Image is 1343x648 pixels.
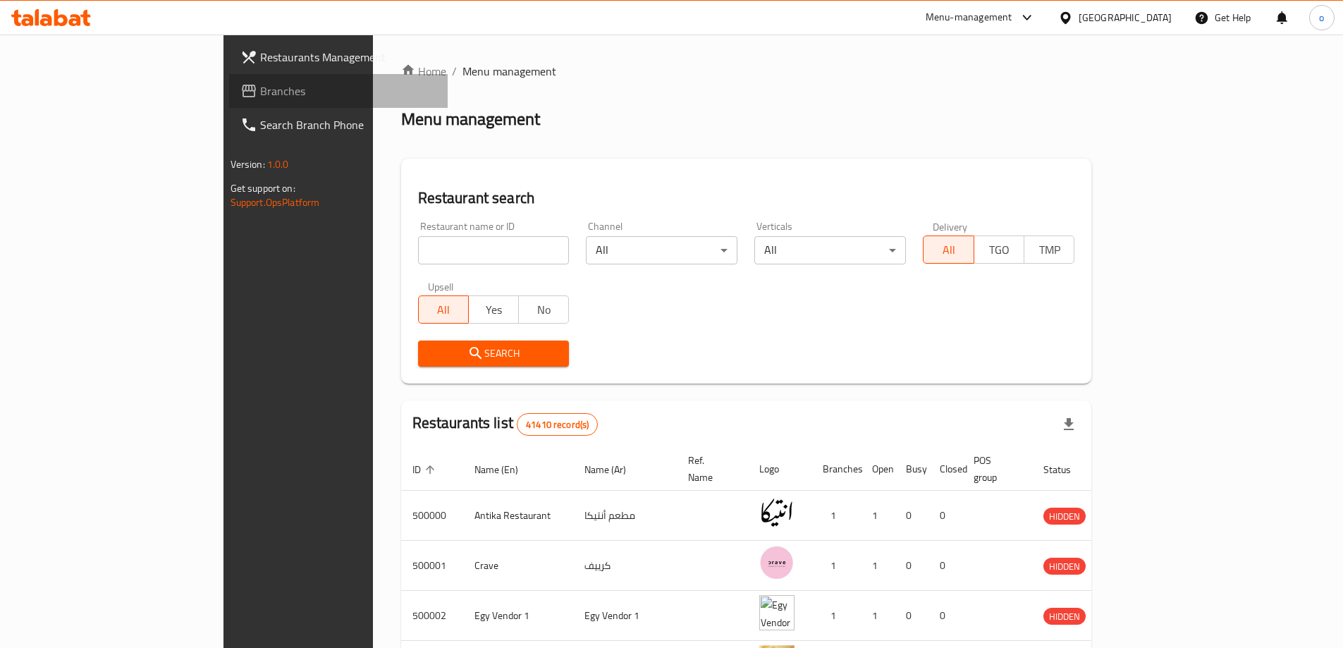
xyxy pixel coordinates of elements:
[895,448,928,491] th: Busy
[418,188,1075,209] h2: Restaurant search
[811,591,861,641] td: 1
[1043,558,1086,575] div: HIDDEN
[573,491,677,541] td: مطعم أنتيكا
[861,541,895,591] td: 1
[1043,558,1086,575] span: HIDDEN
[229,108,448,142] a: Search Branch Phone
[895,541,928,591] td: 0
[1043,609,1086,625] span: HIDDEN
[974,236,1024,264] button: TGO
[586,236,737,264] div: All
[418,295,469,324] button: All
[474,461,536,478] span: Name (En)
[517,418,597,432] span: 41410 record(s)
[926,9,1012,26] div: Menu-management
[811,491,861,541] td: 1
[759,545,795,580] img: Crave
[929,240,968,260] span: All
[1319,10,1324,25] span: o
[974,452,1015,486] span: POS group
[754,236,906,264] div: All
[928,591,962,641] td: 0
[895,491,928,541] td: 0
[424,300,463,320] span: All
[811,448,861,491] th: Branches
[231,179,295,197] span: Get support on:
[1043,608,1086,625] div: HIDDEN
[923,236,974,264] button: All
[573,591,677,641] td: Egy Vendor 1
[748,448,811,491] th: Logo
[452,63,457,80] li: /
[229,74,448,108] a: Branches
[980,240,1019,260] span: TGO
[401,108,540,130] h2: Menu management
[260,116,436,133] span: Search Branch Phone
[688,452,731,486] span: Ref. Name
[759,595,795,630] img: Egy Vendor 1
[1043,508,1086,525] span: HIDDEN
[861,491,895,541] td: 1
[759,495,795,530] img: Antika Restaurant
[260,49,436,66] span: Restaurants Management
[1030,240,1069,260] span: TMP
[463,591,573,641] td: Egy Vendor 1
[267,155,289,173] span: 1.0.0
[468,295,519,324] button: Yes
[412,412,599,436] h2: Restaurants list
[584,461,644,478] span: Name (Ar)
[928,541,962,591] td: 0
[412,461,439,478] span: ID
[429,345,558,362] span: Search
[573,541,677,591] td: كرييف
[1043,461,1089,478] span: Status
[517,413,598,436] div: Total records count
[861,591,895,641] td: 1
[229,40,448,74] a: Restaurants Management
[418,341,570,367] button: Search
[463,491,573,541] td: Antika Restaurant
[462,63,556,80] span: Menu management
[928,491,962,541] td: 0
[231,193,320,212] a: Support.OpsPlatform
[928,448,962,491] th: Closed
[231,155,265,173] span: Version:
[474,300,513,320] span: Yes
[428,281,454,291] label: Upsell
[260,82,436,99] span: Branches
[933,221,968,231] label: Delivery
[861,448,895,491] th: Open
[811,541,861,591] td: 1
[463,541,573,591] td: Crave
[895,591,928,641] td: 0
[401,63,1092,80] nav: breadcrumb
[1024,236,1074,264] button: TMP
[525,300,563,320] span: No
[418,236,570,264] input: Search for restaurant name or ID..
[1052,408,1086,441] div: Export file
[518,295,569,324] button: No
[1079,10,1172,25] div: [GEOGRAPHIC_DATA]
